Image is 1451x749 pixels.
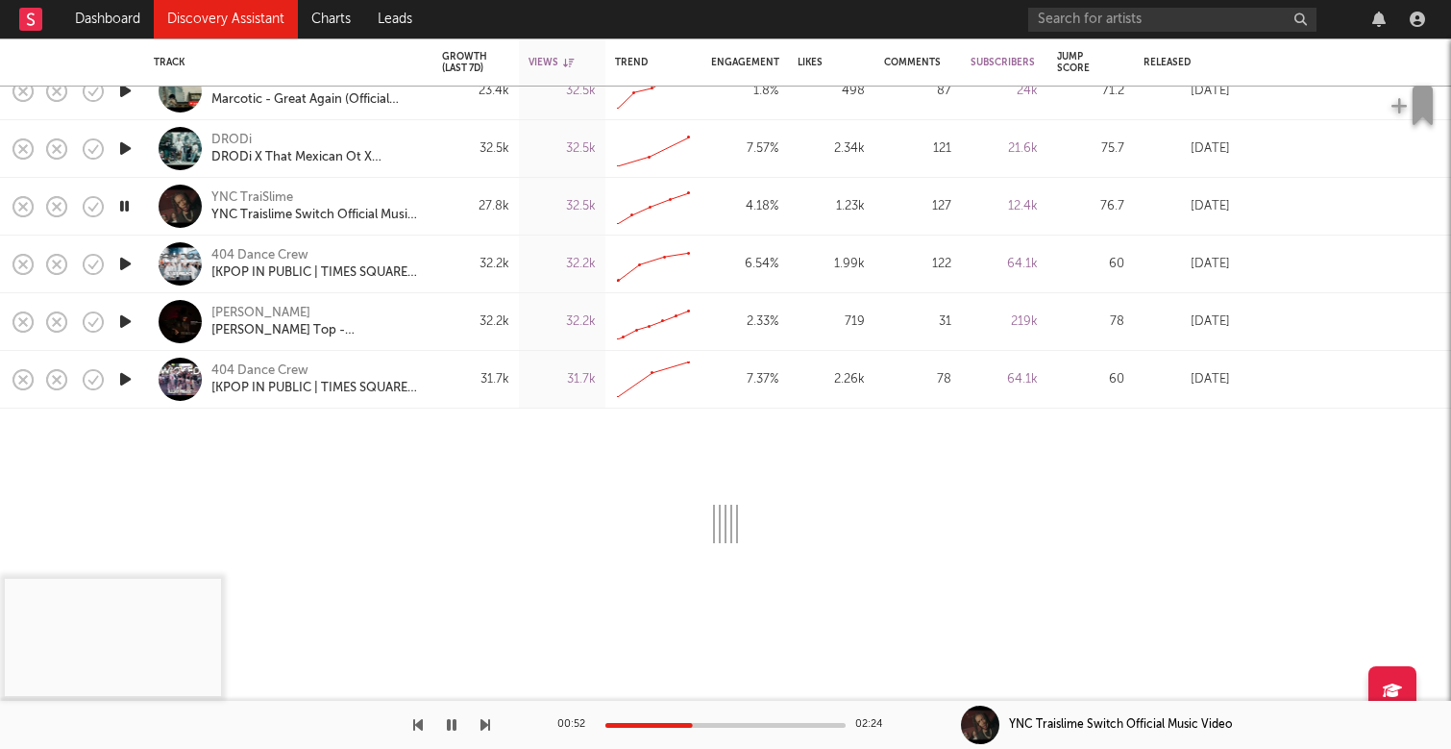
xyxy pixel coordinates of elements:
div: 32.2k [529,311,596,334]
div: 64.1k [971,368,1038,391]
div: 2.26k [798,368,865,391]
div: 27.8k [442,195,509,218]
div: Trend [615,57,682,68]
div: 2.34k [798,137,865,161]
div: 1.99k [798,253,865,276]
div: 87 [884,80,951,103]
div: 4.18 % [711,195,778,218]
a: YNC Traislime Switch Official Music Video [211,207,418,224]
a: [PERSON_NAME] Top - [GEOGRAPHIC_DATA] (Official Audio) [211,322,418,339]
div: Views [529,57,574,68]
div: YNC Traislime Switch Official Music Video [1009,716,1232,734]
div: Engagement [711,57,779,68]
div: [DATE] [1144,311,1230,334]
div: Likes [798,57,836,68]
div: 75.7 [1057,137,1124,161]
div: 21.6k [971,137,1038,161]
div: 31.7k [442,368,509,391]
div: 71.2 [1057,80,1124,103]
div: 6.54 % [711,253,778,276]
div: 32.5k [529,137,596,161]
div: 32.2k [442,311,509,334]
div: 7.57 % [711,137,778,161]
div: 60 [1057,253,1124,276]
a: DRODi X That Mexican Ot X [PERSON_NAME] - "Everything" [Official Music Video] [211,149,418,166]
div: 00:52 [557,713,596,737]
a: 404 Dance Crew [211,247,308,264]
div: [DATE] [1144,368,1230,391]
div: [DATE] [1144,195,1230,218]
div: [DATE] [1144,253,1230,276]
div: 64.1k [971,253,1038,276]
a: [KPOP IN PUBLIC | TIMES SQUARE] ALLDAY PROJECT - ‘FAMOUS’ Dance Cover by 404 Dance Crew [211,264,418,282]
div: 32.5k [529,195,596,218]
div: 498 [798,80,865,103]
div: 78 [1057,311,1124,334]
div: 1.23k [798,195,865,218]
div: [DATE] [1144,137,1230,161]
div: 32.2k [442,253,509,276]
div: 32.2k [529,253,596,276]
div: 122 [884,253,951,276]
div: 2.33 % [711,311,778,334]
iframe: YNC Traislime Switch Official Music Video [5,579,221,696]
div: Track [154,57,413,68]
div: 219k [971,311,1038,334]
div: 31.7k [529,368,596,391]
div: Jump Score [1057,51,1095,74]
div: 78 [884,368,951,391]
div: 76.7 [1057,195,1124,218]
a: Marcotic - Great Again (Official Music Video) [211,91,418,109]
a: 404 Dance Crew [211,362,308,380]
div: Growth (last 7d) [442,51,487,74]
div: 32.5k [442,137,509,161]
div: [DATE] [1144,80,1230,103]
div: 02:24 [855,713,894,737]
div: 127 [884,195,951,218]
div: 7.37 % [711,368,778,391]
div: 121 [884,137,951,161]
div: Comments [884,57,941,68]
div: 12.4k [971,195,1038,218]
div: Released [1144,57,1201,68]
div: 60 [1057,368,1124,391]
input: Search for artists [1028,8,1316,32]
a: DRODi [211,132,252,149]
a: [PERSON_NAME] [211,305,310,322]
div: Subscribers [971,57,1035,68]
div: 31 [884,311,951,334]
div: 1.8 % [711,80,778,103]
a: YNC TraiSlime [211,189,293,207]
a: [KPOP IN PUBLIC | TIMES SQUARE] ALLDAY PROJECT - ‘WICKED’ Dance Cover by 404 Dance Crew [211,380,418,397]
div: 719 [798,311,865,334]
div: 23.4k [442,80,509,103]
div: 24k [971,80,1038,103]
div: 32.5k [529,80,596,103]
